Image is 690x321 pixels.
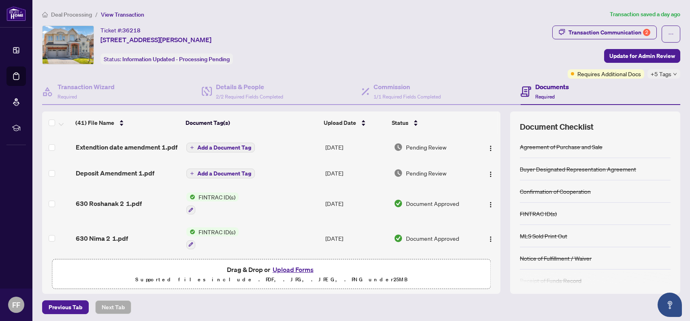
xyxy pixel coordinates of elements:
[100,35,211,45] span: [STREET_ADDRESS][PERSON_NAME]
[75,118,114,127] span: (41) File Name
[609,49,675,62] span: Update for Admin Review
[651,69,671,79] span: +5 Tags
[186,142,255,153] button: Add a Document Tag
[216,94,283,100] span: 2/2 Required Fields Completed
[58,82,115,92] h4: Transaction Wizard
[57,275,485,285] p: Supported files include .PDF, .JPG, .JPEG, .PNG under 25 MB
[6,6,26,21] img: logo
[487,145,494,152] img: Logo
[197,171,251,176] span: Add a Document Tag
[324,118,356,127] span: Upload Date
[406,234,459,243] span: Document Approved
[535,82,569,92] h4: Documents
[643,29,650,36] div: 2
[76,199,142,208] span: 630 Roshanak 2 1.pdf
[520,187,591,196] div: Confirmation of Cooperation
[100,53,233,64] div: Status:
[394,234,403,243] img: Document Status
[43,26,94,64] img: IMG-N12140617_1.jpg
[552,26,657,39] button: Transaction Communication2
[392,118,408,127] span: Status
[186,227,239,249] button: Status IconFINTRAC ID(s)
[76,142,177,152] span: Extendtion date amendment 1.pdf
[42,12,48,17] span: home
[394,169,403,178] img: Document Status
[322,221,391,256] td: [DATE]
[197,145,251,150] span: Add a Document Tag
[12,299,20,310] span: FF
[568,26,650,39] div: Transaction Communication
[322,186,391,221] td: [DATE]
[577,69,641,78] span: Requires Additional Docs
[322,160,391,186] td: [DATE]
[122,27,141,34] span: 36218
[535,94,555,100] span: Required
[520,142,602,151] div: Agreement of Purchase and Sale
[270,264,316,275] button: Upload Forms
[186,193,239,214] button: Status IconFINTRAC ID(s)
[374,94,441,100] span: 1/1 Required Fields Completed
[673,72,677,76] span: down
[487,171,494,178] img: Logo
[520,165,636,173] div: Buyer Designated Representation Agreement
[49,301,82,314] span: Previous Tab
[58,94,77,100] span: Required
[95,300,131,314] button: Next Tab
[216,82,283,92] h4: Details & People
[520,121,594,133] span: Document Checklist
[122,56,230,63] span: Information Updated - Processing Pending
[487,236,494,242] img: Logo
[484,141,497,154] button: Logo
[484,167,497,180] button: Logo
[186,169,255,178] button: Add a Document Tag
[668,31,674,37] span: ellipsis
[76,168,154,178] span: Deposit Amendment 1.pdf
[658,293,682,317] button: Open asap
[190,146,194,150] span: plus
[190,171,194,175] span: plus
[520,254,592,263] div: Notice of Fulfillment / Waiver
[394,199,403,208] img: Document Status
[101,11,144,18] span: View Transaction
[520,209,557,218] div: FINTRAC ID(s)
[406,199,459,208] span: Document Approved
[487,201,494,208] img: Logo
[520,231,567,240] div: MLS Sold Print Out
[227,264,316,275] span: Drag & Drop or
[320,111,389,134] th: Upload Date
[52,259,490,289] span: Drag & Drop orUpload FormsSupported files include .PDF, .JPG, .JPEG, .PNG under25MB
[484,232,497,245] button: Logo
[610,10,680,19] article: Transaction saved a day ago
[51,11,92,18] span: Deal Processing
[76,233,128,243] span: 630 Nima 2 1.pdf
[100,26,141,35] div: Ticket #:
[72,111,182,134] th: (41) File Name
[195,193,239,201] span: FINTRAC ID(s)
[42,300,89,314] button: Previous Tab
[186,143,255,152] button: Add a Document Tag
[322,134,391,160] td: [DATE]
[394,143,403,152] img: Document Status
[186,168,255,179] button: Add a Document Tag
[182,111,320,134] th: Document Tag(s)
[389,111,474,134] th: Status
[186,193,195,201] img: Status Icon
[186,227,195,236] img: Status Icon
[95,10,98,19] li: /
[406,169,446,178] span: Pending Review
[406,143,446,152] span: Pending Review
[374,82,441,92] h4: Commission
[195,227,239,236] span: FINTRAC ID(s)
[484,197,497,210] button: Logo
[604,49,680,63] button: Update for Admin Review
